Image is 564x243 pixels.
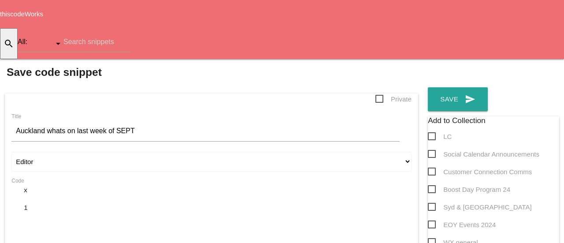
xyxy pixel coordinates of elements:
i: arrow_drop_down [544,59,551,87]
span: Private [375,93,412,105]
i: search [4,30,14,58]
button: sendSave [428,87,488,111]
label: Title [11,113,21,120]
b: Save code snippet [7,66,102,78]
i: send [465,87,475,111]
i: explore [472,59,483,87]
span: LC [428,131,452,142]
span: Works [25,10,43,18]
label: Code [11,177,24,185]
span: Syd & [GEOGRAPHIC_DATA] [428,202,531,213]
i: person [533,59,544,87]
i: home [442,59,453,87]
span: x [24,186,27,194]
div: 1 [24,203,33,213]
input: What does this code do? [11,121,400,142]
i: add [503,59,513,87]
span: Social Calendar Announcements [428,149,539,160]
input: Search snippets [63,32,132,52]
span: EOY Events 2024 [428,219,496,230]
span: Customer Connection Comms [428,166,532,177]
span: Boost Day Program 24 [428,184,510,195]
h6: Add to Collection [428,116,559,125]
